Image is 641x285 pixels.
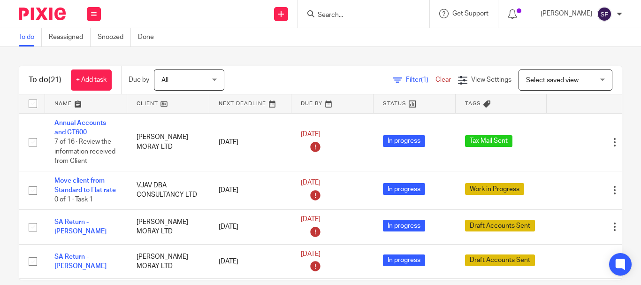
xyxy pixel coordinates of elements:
[383,135,425,147] span: In progress
[541,9,592,18] p: [PERSON_NAME]
[406,77,435,83] span: Filter
[301,251,320,257] span: [DATE]
[54,219,107,235] a: SA Return - [PERSON_NAME]
[98,28,131,46] a: Snoozed
[452,10,488,17] span: Get Support
[19,8,66,20] img: Pixie
[127,171,209,209] td: VJAV DBA CONSULTANCY LTD
[71,69,112,91] a: + Add task
[383,183,425,195] span: In progress
[209,244,291,279] td: [DATE]
[301,216,320,223] span: [DATE]
[526,77,579,84] span: Select saved view
[54,177,116,193] a: Move client from Standard to Flat rate
[209,210,291,245] td: [DATE]
[421,77,428,83] span: (1)
[435,77,451,83] a: Clear
[48,76,61,84] span: (21)
[465,254,535,266] span: Draft Accounts Sent
[317,11,401,20] input: Search
[129,75,149,85] p: Due by
[597,7,612,22] img: svg%3E
[465,135,512,147] span: Tax Mail Sent
[54,120,106,136] a: Annual Accounts and CT600
[161,77,168,84] span: All
[209,171,291,209] td: [DATE]
[465,183,524,195] span: Work in Progress
[54,139,115,164] span: 7 of 16 · Review the information received from Client
[383,220,425,231] span: In progress
[49,28,91,46] a: Reassigned
[138,28,161,46] a: Done
[54,254,107,270] a: SA Return - [PERSON_NAME]
[383,254,425,266] span: In progress
[127,210,209,245] td: [PERSON_NAME] MORAY LTD
[465,101,481,106] span: Tags
[471,77,511,83] span: View Settings
[54,197,93,203] span: 0 of 1 · Task 1
[19,28,42,46] a: To do
[465,220,535,231] span: Draft Accounts Sent
[127,113,209,171] td: [PERSON_NAME] MORAY LTD
[209,113,291,171] td: [DATE]
[127,244,209,279] td: [PERSON_NAME] MORAY LTD
[301,179,320,186] span: [DATE]
[29,75,61,85] h1: To do
[301,131,320,138] span: [DATE]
